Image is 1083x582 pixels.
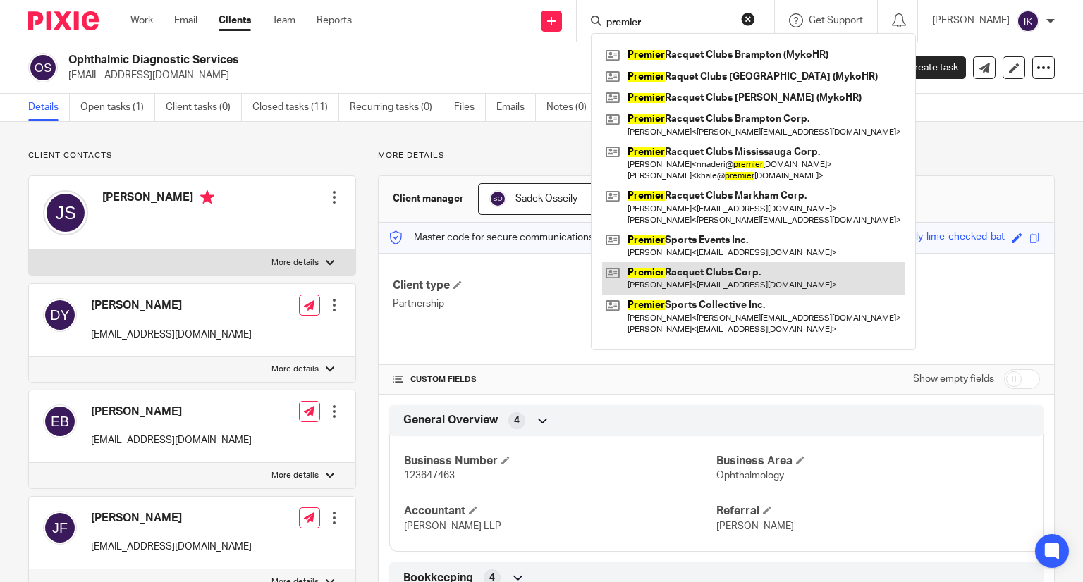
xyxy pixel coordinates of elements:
a: Team [272,13,295,27]
p: [PERSON_NAME] [932,13,1010,27]
p: [EMAIL_ADDRESS][DOMAIN_NAME] [91,540,252,554]
a: Clients [219,13,251,27]
a: Create task [884,56,966,79]
h4: [PERSON_NAME] [91,404,252,419]
img: svg%3E [28,53,58,82]
p: Partnership [393,297,716,311]
h4: [PERSON_NAME] [91,298,252,313]
p: Client contacts [28,150,356,161]
a: Client tasks (0) [166,94,242,121]
h4: [PERSON_NAME] [102,190,214,208]
h2: Ophthalmic Diagnostic Services [68,53,704,68]
span: 4 [514,414,520,428]
p: [EMAIL_ADDRESS][DOMAIN_NAME] [68,68,863,82]
a: Reports [317,13,352,27]
img: svg%3E [43,404,77,438]
span: [PERSON_NAME] LLP [404,521,501,531]
p: [EMAIL_ADDRESS][DOMAIN_NAME] [91,328,252,342]
a: Notes (0) [546,94,598,121]
h4: Business Area [716,454,1029,469]
h4: Client type [393,278,716,293]
label: Show empty fields [913,372,994,386]
input: Search [605,17,732,30]
h4: Accountant [404,504,716,519]
button: Clear [741,12,755,26]
img: Pixie [28,11,99,30]
p: More details [271,257,319,268]
a: Recurring tasks (0) [350,94,443,121]
div: lovely-lime-checked-bat [898,230,1005,246]
h4: [PERSON_NAME] [91,511,252,526]
a: Details [28,94,70,121]
span: [PERSON_NAME] [716,521,794,531]
img: svg%3E [1017,10,1039,32]
img: svg%3E [43,511,77,545]
p: Master code for secure communications and files [389,230,632,244]
p: [EMAIL_ADDRESS][DOMAIN_NAME] [91,433,252,447]
a: Emails [496,94,536,121]
p: More details [271,364,319,375]
span: Ophthalmology [716,471,784,481]
h4: CUSTOM FIELDS [393,374,716,385]
span: Get Support [809,16,863,25]
span: 123647463 [404,471,455,481]
img: svg%3E [43,190,88,235]
p: More details [271,470,319,481]
i: Primary [200,190,214,204]
span: Sadek Osseily [515,194,577,204]
p: More details [378,150,1055,161]
img: svg%3E [489,190,506,207]
span: General Overview [403,413,498,428]
h4: Referral [716,504,1029,519]
h4: Business Number [404,454,716,469]
img: svg%3E [43,298,77,332]
a: Closed tasks (11) [252,94,339,121]
a: Work [130,13,153,27]
a: Files [454,94,486,121]
a: Email [174,13,197,27]
a: Open tasks (1) [80,94,155,121]
h3: Client manager [393,192,464,206]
